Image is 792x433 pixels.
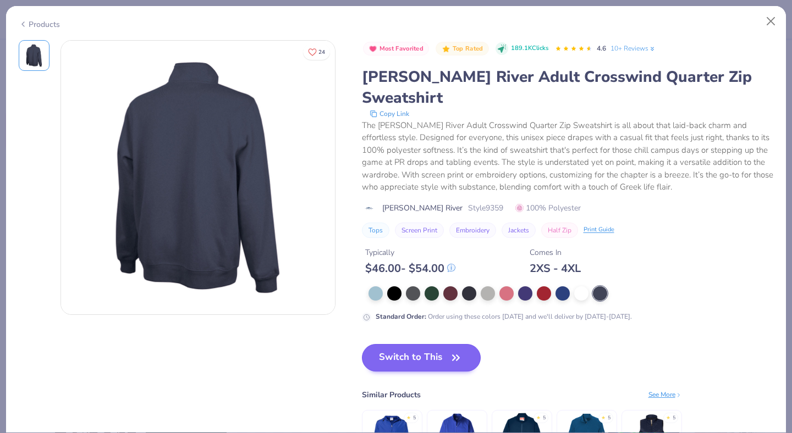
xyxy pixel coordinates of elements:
span: 4.6 [597,44,606,53]
div: 5 [413,414,416,422]
button: Half Zip [541,223,578,238]
div: 2XS - 4XL [530,262,581,275]
div: 5 [673,414,675,422]
div: See More [648,390,682,399]
div: $ 46.00 - $ 54.00 [365,262,455,275]
div: Typically [365,247,455,258]
button: Screen Print [395,223,444,238]
div: ★ [601,414,606,419]
div: 5 [608,414,610,422]
button: Switch to This [362,344,481,371]
span: [PERSON_NAME] River [382,202,463,214]
div: ★ [406,414,411,419]
button: Like [303,44,330,60]
span: Top Rated [453,46,483,52]
a: 10+ Reviews [610,43,656,53]
div: ★ [536,414,541,419]
div: 4.6 Stars [555,40,592,58]
div: Order using these colors [DATE] and we'll deliver by [DATE]-[DATE]. [376,312,632,321]
span: 189.1K Clicks [511,44,548,53]
strong: Standard Order : [376,312,426,321]
button: Embroidery [449,223,496,238]
div: ★ [666,414,670,419]
img: back [21,42,47,69]
button: Badge Button [363,42,430,56]
span: Style 9359 [468,202,503,214]
span: 100% Polyester [515,202,581,214]
div: [PERSON_NAME] River Adult Crosswind Quarter Zip Sweatshirt [362,66,774,108]
button: Badge Button [436,42,488,56]
div: The [PERSON_NAME] River Adult Crosswind Quarter Zip Sweatshirt is all about that laid-back charm ... [362,119,774,193]
img: back [61,41,335,314]
span: 24 [318,49,325,55]
button: Close [761,11,782,32]
img: Top Rated sort [442,45,450,53]
div: Comes In [530,247,581,258]
div: Print Guide [584,225,614,235]
div: 5 [543,414,546,422]
button: copy to clipboard [366,108,413,119]
span: Most Favorited [380,46,424,52]
div: Similar Products [362,389,421,401]
button: Jackets [502,223,536,238]
img: Most Favorited sort [369,45,377,53]
button: Tops [362,223,389,238]
img: brand logo [362,204,377,213]
div: Products [19,19,60,30]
